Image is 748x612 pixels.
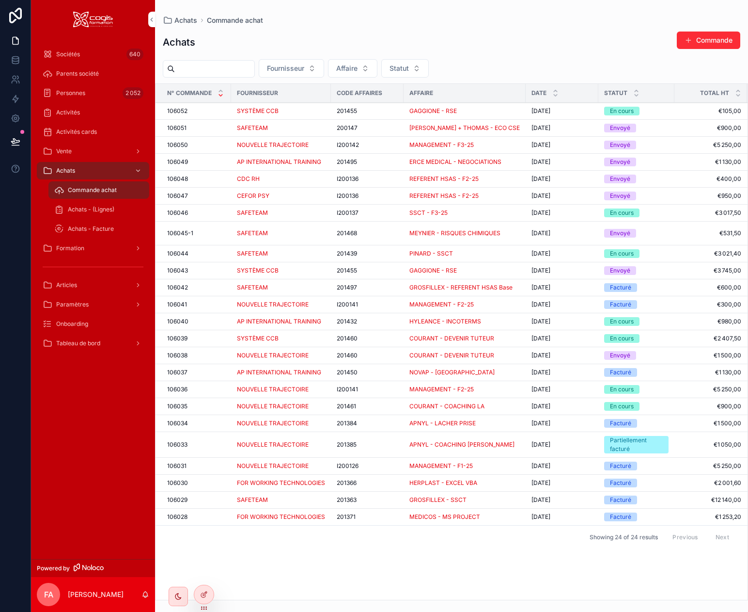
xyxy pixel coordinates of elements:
[237,158,321,166] span: AP INTERNATIONAL TRAINING
[531,209,550,217] span: [DATE]
[409,107,457,115] a: GAGGIONE - RSE
[680,229,741,237] span: €531,50
[531,318,592,325] a: [DATE]
[68,206,114,213] span: Achats - (Lignes)
[237,141,325,149] a: NOUVELLE TRAJECTOIRE
[409,267,457,274] a: GAGGIONE - RSE
[56,167,75,175] span: Achats
[680,335,741,342] a: €2 407,50
[604,317,669,326] a: En cours
[604,300,669,309] a: Facturé
[531,352,592,359] a: [DATE]
[531,175,550,183] span: [DATE]
[237,209,268,217] a: SAFETEAM
[604,107,669,115] a: En cours
[409,284,513,291] span: GROSFILLEX - REFERENT HSAS Base
[610,368,631,377] div: Facturé
[237,175,260,183] a: CDC RH
[167,192,225,200] a: 106047
[531,301,592,308] a: [DATE]
[409,284,520,291] a: GROSFILLEX - REFERENT HSAS Base
[610,283,631,292] div: Facturé
[167,352,225,359] a: 106038
[409,250,520,258] a: PINARD - SSCT
[167,301,225,308] a: 106041
[56,147,72,155] span: Vente
[167,284,225,291] a: 106042
[237,369,325,376] a: AP INTERNATIONAL TRAINING
[610,334,634,343] div: En cours
[237,192,325,200] a: CEFOR PSY
[237,352,309,359] a: NOUVELLE TRAJECTOIRE
[680,267,741,274] span: €3 745,00
[531,141,592,149] a: [DATE]
[680,141,741,149] a: €5 250,00
[604,266,669,275] a: Envoyé
[531,158,592,166] a: [DATE]
[381,59,429,78] button: Select Button
[237,175,325,183] a: CDC RH
[237,192,269,200] a: CEFOR PSY
[37,65,149,82] a: Parents société
[167,192,188,200] span: 106047
[610,141,630,149] div: Envoyé
[409,335,520,342] a: COURANT - DEVENIR TUTEUR
[337,301,358,308] span: I200141
[409,175,479,183] a: REFERENT HSAS - F2-25
[610,175,630,183] div: Envoyé
[531,267,550,274] span: [DATE]
[680,301,741,308] a: €300,00
[167,267,225,274] a: 106043
[167,141,225,149] a: 106050
[336,64,358,73] span: Affaire
[167,301,187,308] span: 106041
[610,249,634,258] div: En cours
[610,158,630,166] div: Envoyé
[167,209,188,217] span: 106046
[237,250,268,258] a: SAFETEAM
[328,59,377,78] button: Select Button
[409,352,494,359] a: COURANT - DEVENIR TUTEUR
[37,162,149,179] a: Achats
[409,301,520,308] a: MANAGEMENT - F2-25
[409,141,520,149] a: MANAGEMENT - F3-25
[531,107,592,115] a: [DATE]
[409,229,500,237] a: MEYNIER - RISQUES CHIMIQUES
[531,192,550,200] span: [DATE]
[237,284,325,291] a: SAFETEAM
[167,250,225,258] a: 106044
[237,318,321,325] span: AP INTERNATIONAL TRAINING
[37,123,149,141] a: Activités cards
[237,335,279,342] span: SYSTÈME CCB
[409,209,448,217] a: SSCT - F3-25
[167,158,188,166] span: 106049
[237,267,279,274] span: SYSTÈME CCB
[337,284,357,291] span: 201497
[531,250,550,258] span: [DATE]
[610,107,634,115] div: En cours
[409,369,495,376] a: NOVAP - [GEOGRAPHIC_DATA]
[237,141,309,149] span: NOUVELLE TRAJECTOIRE
[531,369,550,376] span: [DATE]
[237,107,279,115] span: SYSTÈME CCB
[337,284,398,291] a: 201497
[37,104,149,121] a: Activités
[409,318,520,325] a: HYLEANCE - INCOTERMS
[680,158,741,166] span: €1 130,00
[680,284,741,291] span: €600,00
[337,158,398,166] a: 201495
[531,301,550,308] span: [DATE]
[174,16,197,25] span: Achats
[409,158,501,166] span: ERCE MEDICAL - NEGOCIATIONS
[337,107,398,115] a: 201455
[409,158,520,166] a: ERCE MEDICAL - NEGOCIATIONS
[680,192,741,200] a: €950,00
[531,250,592,258] a: [DATE]
[604,334,669,343] a: En cours
[37,315,149,333] a: Onboarding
